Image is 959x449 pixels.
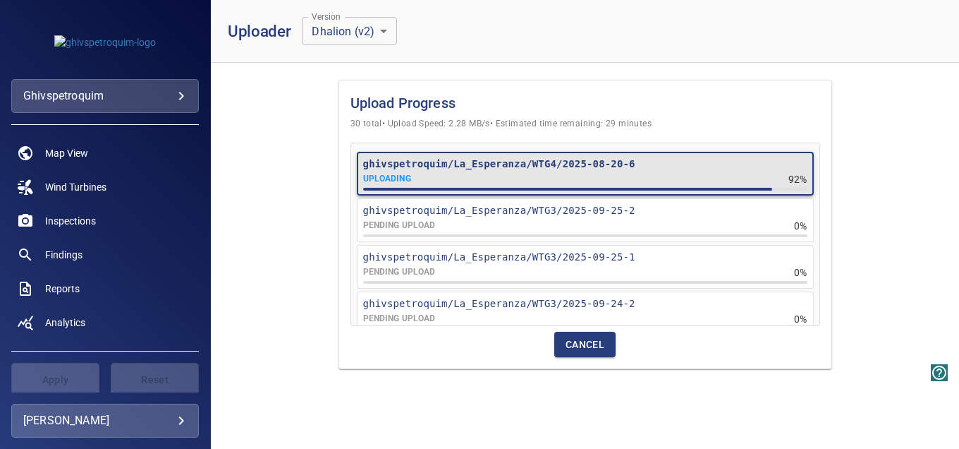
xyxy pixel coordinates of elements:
p: 0% [794,265,807,280]
span: Findings [45,248,83,262]
span: Wind Turbines [45,180,106,194]
span: 30 total • Upload Speed: 2.28 MB/s • Estimated time remaining: 29 minutes [350,117,820,131]
p: 0% [794,312,807,326]
a: map noActive [11,136,199,170]
p: PENDING UPLOAD [363,220,436,232]
div: Dhalion (v2) [302,17,397,45]
p: 92% [788,172,807,186]
span: Reports [45,282,80,296]
p: ghivspetroquim/La_Esperanza/WTG3/2025-09-25-1 [363,250,807,264]
p: ghivspetroquim/La_Esperanza/WTG4/2025-08-20-6 [363,157,807,171]
button: Cancel [554,332,616,358]
div: The inspection is queued and waiting to be uploaded. [363,313,436,325]
p: 0% [794,219,807,233]
a: reports noActive [11,272,199,306]
p: UPLOADING [363,173,411,185]
p: ghivspetroquim/La_Esperanza/WTG3/2025-09-25-2 [363,203,807,217]
span: Map View [45,146,88,160]
p: PENDING UPLOAD [363,313,436,325]
p: PENDING UPLOAD [363,266,436,278]
h1: Uploader [228,22,291,40]
div: ghivspetroquim [23,85,187,107]
div: [PERSON_NAME] [23,409,187,432]
div: The inspection is queued and waiting to be uploaded. [363,266,436,278]
span: Cancel [566,336,604,354]
img: ghivspetroquim-logo [54,35,156,49]
a: findings noActive [11,238,199,272]
span: Analytics [45,316,85,330]
a: inspections noActive [11,204,199,238]
a: windturbines noActive [11,170,199,204]
div: The inspection files are currently being uploaded. [363,173,411,185]
p: ghivspetroquim/La_Esperanza/WTG3/2025-09-24-2 [363,297,807,311]
a: analytics noActive [11,306,199,340]
span: Inspections [45,214,96,228]
div: ghivspetroquim [11,79,199,113]
h1: Upload Progress [350,92,820,114]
